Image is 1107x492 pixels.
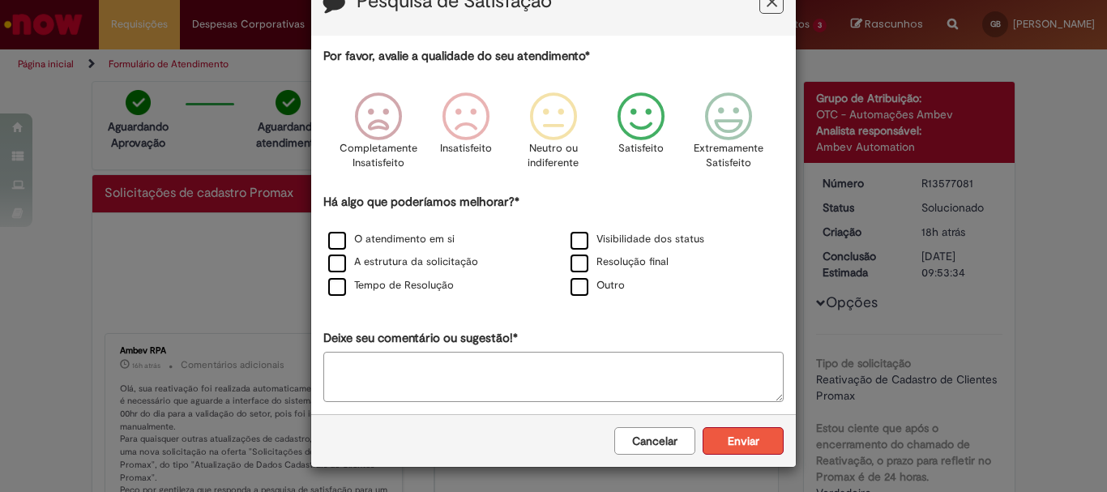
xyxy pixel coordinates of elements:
[512,80,595,191] div: Neutro ou indiferente
[614,427,695,455] button: Cancelar
[687,80,770,191] div: Extremamente Satisfeito
[618,141,664,156] p: Satisfeito
[703,427,784,455] button: Enviar
[425,80,507,191] div: Insatisfeito
[323,48,590,65] label: Por favor, avalie a qualidade do seu atendimento*
[328,278,454,293] label: Tempo de Resolução
[440,141,492,156] p: Insatisfeito
[694,141,763,171] p: Extremamente Satisfeito
[571,255,669,270] label: Resolução final
[328,255,478,270] label: A estrutura da solicitação
[323,194,784,298] div: Há algo que poderíamos melhorar?*
[571,278,625,293] label: Outro
[571,232,704,247] label: Visibilidade dos status
[600,80,682,191] div: Satisfeito
[524,141,583,171] p: Neutro ou indiferente
[323,330,518,347] label: Deixe seu comentário ou sugestão!*
[328,232,455,247] label: O atendimento em si
[336,80,419,191] div: Completamente Insatisfeito
[340,141,417,171] p: Completamente Insatisfeito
